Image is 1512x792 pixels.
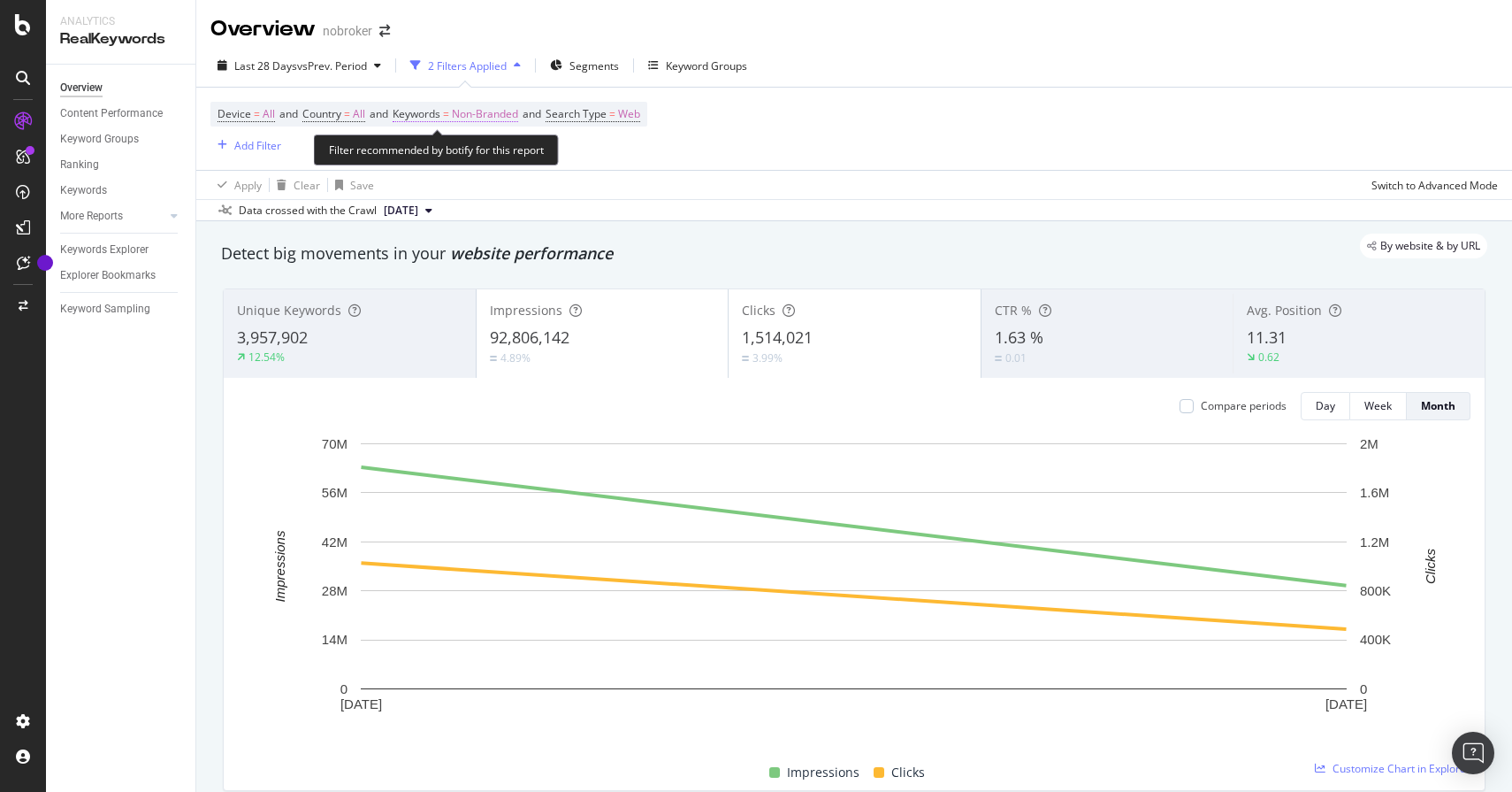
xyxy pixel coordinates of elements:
span: and [279,106,298,121]
text: 1.6M [1360,485,1389,500]
div: Analytics [60,14,181,29]
div: 4.89% [500,350,531,365]
div: Keywords [60,181,107,200]
button: Save [328,171,374,199]
span: Keywords [393,106,440,121]
button: Day [1301,392,1350,420]
span: 11.31 [1247,327,1287,348]
span: vs Prev. Period [297,58,367,73]
span: Customize Chart in Explorer [1333,761,1470,776]
span: Segments [569,58,619,73]
span: and [370,106,388,121]
span: 2025 Aug. 4th [384,203,418,219]
img: Equal [995,356,1002,361]
span: Web [618,102,640,127]
span: Device [218,106,251,121]
a: Keywords Explorer [60,241,183,259]
span: Clicks [742,302,775,319]
text: 14M [322,632,347,647]
div: Filter recommended by botify for this report [314,135,559,165]
span: and [523,106,541,121]
span: Country [302,106,341,121]
a: Ranking [60,156,183,174]
span: Impressions [490,302,562,319]
div: Apply [234,178,262,193]
button: Last 28 DaysvsPrev. Period [210,51,388,80]
div: Keyword Groups [60,130,139,149]
div: Compare periods [1201,398,1287,413]
a: Overview [60,79,183,97]
span: All [263,102,275,127]
div: 2 Filters Applied [428,58,507,73]
a: Keyword Groups [60,130,183,149]
div: 12.54% [248,350,285,365]
text: 28M [322,583,347,598]
div: Week [1364,398,1392,413]
span: Unique Keywords [237,302,341,319]
text: 56M [322,485,347,500]
div: Explorer Bookmarks [60,266,156,285]
img: Equal [742,356,749,361]
span: 3,957,902 [237,327,308,348]
text: 0 [340,681,347,696]
div: RealKeywords [60,29,181,50]
span: = [344,106,350,121]
div: More Reports [60,207,123,226]
text: [DATE] [340,696,382,711]
text: Impressions [272,530,287,602]
button: Switch to Advanced Mode [1364,171,1498,199]
img: Equal [490,356,497,361]
div: Data crossed with the Crawl [239,203,377,219]
div: 0.62 [1258,350,1279,365]
button: Segments [543,51,626,80]
a: Content Performance [60,104,183,123]
span: = [443,106,449,121]
text: 70M [322,436,347,451]
a: Keywords [60,181,183,200]
span: Search Type [546,106,607,121]
span: CTR % [995,302,1032,319]
div: nobroker [323,22,372,40]
div: 3.99% [752,350,783,365]
button: Clear [270,171,320,199]
div: Overview [60,79,103,97]
text: 2M [1360,436,1378,451]
button: Month [1407,392,1470,420]
div: Keyword Groups [666,58,747,73]
a: Explorer Bookmarks [60,266,183,285]
span: = [254,106,260,121]
div: Content Performance [60,104,163,123]
span: Non-Branded [452,102,518,127]
button: Week [1350,392,1407,420]
span: 92,806,142 [490,327,569,348]
text: Clicks [1423,548,1438,583]
div: legacy label [1360,234,1487,258]
button: Add Filter [210,135,281,156]
a: More Reports [60,207,165,226]
span: By website & by URL [1380,241,1480,251]
span: Avg. Position [1247,302,1322,319]
div: Clear [294,178,320,193]
button: [DATE] [377,200,439,221]
div: arrow-right-arrow-left [379,25,390,37]
div: 0.01 [1005,350,1027,365]
div: Open Intercom Messenger [1452,732,1494,774]
div: Day [1316,398,1335,413]
text: 400K [1360,632,1391,647]
button: Keyword Groups [641,51,754,80]
div: Switch to Advanced Mode [1371,178,1498,193]
div: A chart. [238,434,1470,742]
a: Keyword Sampling [60,300,183,319]
div: Save [350,178,374,193]
text: 0 [1360,681,1367,696]
span: All [353,102,365,127]
span: Last 28 Days [234,58,297,73]
div: Keyword Sampling [60,300,150,319]
div: Month [1421,398,1455,413]
a: Customize Chart in Explorer [1315,761,1470,776]
text: [DATE] [1325,696,1367,711]
text: 800K [1360,583,1391,598]
button: Apply [210,171,262,199]
button: 2 Filters Applied [403,51,528,80]
div: Add Filter [234,138,281,153]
